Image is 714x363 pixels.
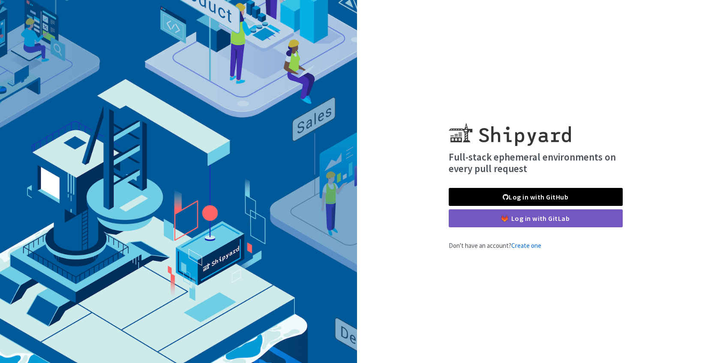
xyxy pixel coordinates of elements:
[449,113,571,146] img: Shipyard logo
[449,188,623,206] a: Log in with GitHub
[511,241,541,250] a: Create one
[449,241,541,250] span: Don't have an account?
[501,215,508,222] img: gitlab-color.svg
[449,209,623,227] a: Log in with GitLab
[449,151,623,175] h4: Full-stack ephemeral environments on every pull request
